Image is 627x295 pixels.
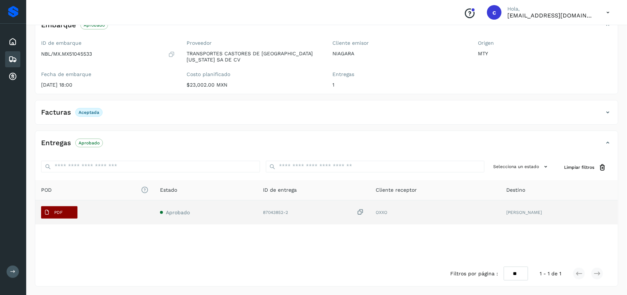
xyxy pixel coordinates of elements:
div: Embarques [5,51,20,67]
label: Origen [478,40,612,46]
span: Estado [160,186,177,194]
p: TRANSPORTES CASTORES DE [GEOGRAPHIC_DATA][US_STATE] SA DE CV [187,51,321,63]
div: 87043852-2 [263,208,364,216]
label: Entregas [332,71,467,77]
span: Limpiar filtros [564,164,594,171]
p: MTY [478,51,612,57]
div: EmbarqueAprobado [35,19,618,37]
button: Selecciona un estado [490,161,552,173]
p: Hola, [507,6,595,12]
p: [DATE] 18:00 [41,82,175,88]
h4: Facturas [41,108,71,117]
span: Cliente receptor [376,186,417,194]
p: Aprobado [84,23,105,28]
div: Inicio [5,34,20,50]
p: 1 [332,82,467,88]
p: Aprobado [79,140,100,145]
div: FacturasAceptada [35,106,618,124]
span: Filtros por página : [450,270,498,278]
button: PDF [41,206,77,219]
label: Cliente emisor [332,40,467,46]
span: Aprobado [166,210,190,215]
h4: Entregas [41,139,71,147]
div: Cuentas por cobrar [5,69,20,85]
td: [PERSON_NAME] [501,200,618,224]
label: ID de embarque [41,40,175,46]
span: Destino [507,186,526,194]
p: NIAGARA [332,51,467,57]
p: $23,002.00 MXN [187,82,321,88]
p: cuentasespeciales8_met@castores.com.mx [507,12,595,19]
span: 1 - 1 de 1 [540,270,561,278]
label: Costo planificado [187,71,321,77]
span: ID de entrega [263,186,297,194]
td: OXXO [370,200,501,224]
p: PDF [54,210,63,215]
span: POD [41,186,148,194]
p: NBL/MX.MX51045533 [41,51,92,57]
label: Proveedor [187,40,321,46]
div: EntregasAprobado [35,137,618,155]
p: Aceptada [79,110,99,115]
button: Limpiar filtros [558,161,612,174]
label: Fecha de embarque [41,71,175,77]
